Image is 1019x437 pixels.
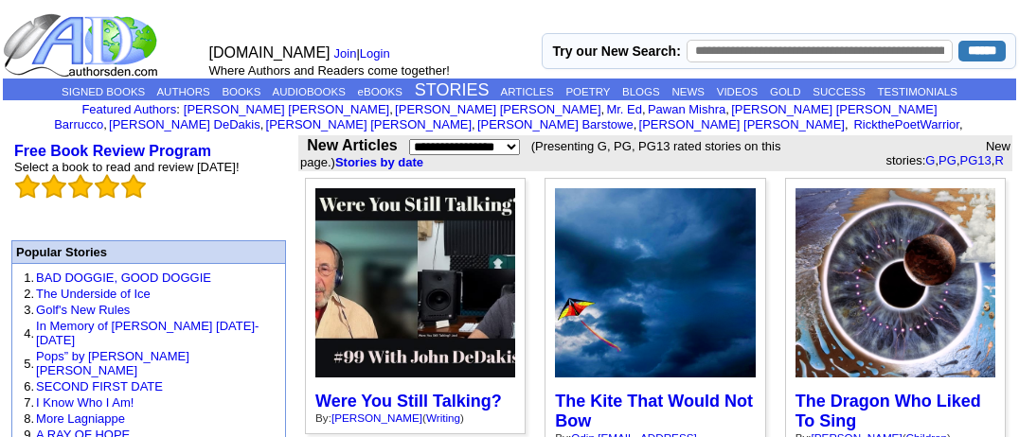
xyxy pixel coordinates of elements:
[36,271,211,285] a: BAD DOGGIE, GOOD DOGGIE
[849,120,850,131] font: i
[14,143,211,159] a: Free Book Review Program
[263,120,265,131] font: i
[54,102,937,131] a: [PERSON_NAME] [PERSON_NAME] Barrucco
[622,86,660,97] a: BLOGS
[555,392,753,430] a: The Kite That Would Not Bow
[36,349,189,377] a: Pops” by [PERSON_NAME] [PERSON_NAME]
[796,392,981,430] a: The Dragon Who Liked To Sing
[24,379,34,393] font: 6.
[121,174,146,199] img: bigemptystars.png
[3,12,162,79] img: logo_ad.gif
[604,105,606,115] font: i
[415,80,490,99] a: STORIES
[24,395,34,410] font: 7.
[565,86,610,97] a: POETRY
[395,102,600,116] a: [PERSON_NAME] [PERSON_NAME]
[81,102,179,116] font: :
[648,102,725,116] a: Pawan Mishra
[994,153,1003,167] a: R
[36,411,125,426] a: More Lagniappe
[636,120,638,131] font: i
[331,411,422,424] a: [PERSON_NAME]
[156,86,209,97] a: AUTHORS
[963,120,965,131] font: i
[334,46,357,61] a: Join
[42,174,66,199] img: bigemptystars.png
[925,153,935,167] a: G
[315,411,515,424] div: By: ( )
[501,86,554,97] a: ARTICLES
[15,174,40,199] img: bigemptystars.png
[878,86,957,97] a: TESTIMONIALS
[266,117,472,131] a: [PERSON_NAME] [PERSON_NAME]
[209,63,450,78] font: Where Authors and Readers come together!
[475,120,477,131] font: i
[850,117,959,131] a: RickthePoetWarrior
[307,137,397,153] b: New Articles
[107,120,109,131] font: i
[222,86,260,97] a: BOOKS
[109,117,260,131] a: [PERSON_NAME] DeDakis
[729,105,731,115] font: i
[939,153,956,167] a: PG
[36,395,134,410] a: I Know Who I Am!
[315,392,502,411] a: Were You Still Talking?
[16,245,107,259] font: Popular Stories
[184,102,389,116] a: [PERSON_NAME] [PERSON_NAME]
[24,287,34,301] font: 2.
[360,46,390,61] a: Login
[36,303,130,317] a: Golf's New Rules
[358,86,402,97] a: eBOOKS
[671,86,705,97] a: NEWS
[95,174,119,199] img: bigemptystars.png
[36,379,163,393] a: SECOND FIRST DATE
[770,86,801,97] a: GOLD
[606,102,642,116] a: Mr. Ed
[273,86,346,97] a: AUDIOBOOKS
[54,102,965,131] font: , , , , , , , , , ,
[68,174,93,199] img: bigemptystars.png
[552,44,680,59] label: Try our New Search:
[24,357,34,371] font: 5.
[209,44,331,61] font: [DOMAIN_NAME]
[14,160,240,174] font: Select a book to read and review [DATE]!
[426,411,460,424] a: Writing
[393,105,395,115] font: i
[646,105,648,115] font: i
[335,155,423,169] a: Stories by date
[477,117,634,131] a: [PERSON_NAME] Barstowe
[24,411,34,426] font: 8.
[639,117,845,131] a: [PERSON_NAME] [PERSON_NAME]
[300,139,780,169] font: (Presenting G, PG, PG13 rated stories on this page.)
[885,139,1010,167] font: New stories: , , ,
[813,86,866,97] a: SUCCESS
[960,153,992,167] a: PG13
[717,86,758,97] a: VIDEOS
[24,326,34,341] font: 4.
[36,319,259,347] a: In Memory of [PERSON_NAME] [DATE]-[DATE]
[81,102,176,116] a: Featured Authors
[24,303,34,317] font: 3.
[334,46,397,61] font: |
[36,287,151,301] a: The Underside of Ice
[62,86,145,97] a: SIGNED BOOKS
[24,271,34,285] font: 1.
